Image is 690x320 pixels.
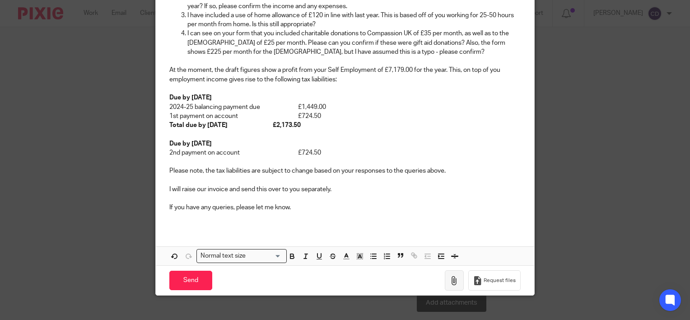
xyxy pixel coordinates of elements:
[169,271,212,290] input: Send
[249,251,281,261] input: Search for option
[468,270,521,291] button: Request files
[169,103,521,112] p: 2024-25 balancing payment due £1,449.00
[169,94,212,101] strong: Due by [DATE]
[169,203,521,212] p: If you have any queries, please let me know.
[199,251,248,261] span: Normal text size
[196,249,287,263] div: Search for option
[187,29,521,56] p: I can see on your form that you included charitable donations to Compassion UK of £35 per month, ...
[169,148,521,157] p: 2nd payment on account £724.50
[484,277,516,284] span: Request files
[169,185,521,194] p: I will raise our invoice and send this over to you separately.
[169,122,301,128] strong: Total due by [DATE] £2,173.50
[169,141,212,147] strong: Due by [DATE]
[187,11,521,29] p: I have included a use of home allowance of £120 in line with last year. This is based off of you ...
[169,166,521,175] p: Please note, the tax liabilities are subject to change based on your responses to the queries above.
[169,112,521,121] p: 1st payment on account £724.50
[169,66,521,84] p: At the moment, the draft figures show a profit from your Self Employment of £7,179.00 for the yea...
